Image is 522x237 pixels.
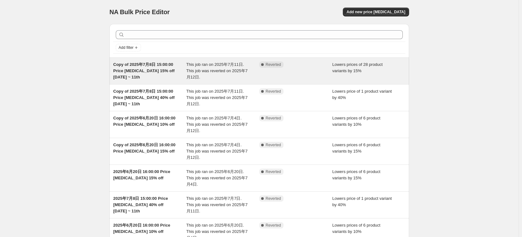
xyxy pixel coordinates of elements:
[266,89,281,94] span: Reverted
[113,196,168,213] span: 2025年7月8日 15:00:00 Price [MEDICAL_DATA] 40% off [DATE] ~ 11th
[113,116,175,127] span: Copy of 2025年6月20日 16:00:00 Price [MEDICAL_DATA] 10% off
[332,116,380,127] span: Lowers prices of 6 product variants by 10%
[113,169,170,180] span: 2025年6月20日 16:00:00 Price [MEDICAL_DATA] 15% off
[332,142,380,153] span: Lowers prices of 6 product variants by 15%
[116,44,141,51] button: Add filter
[186,89,248,106] span: This job ran on 2025年7月11日. This job was reverted on 2025年7月12日.
[113,89,175,106] span: Copy of 2025年7月8日 15:00:00 Price [MEDICAL_DATA] 40% off [DATE] ~ 11th
[347,9,405,14] span: Add new price [MEDICAL_DATA]
[186,142,248,160] span: This job ran on 2025年7月4日. This job was reverted on 2025年7月12日.
[266,116,281,121] span: Reverted
[186,196,248,213] span: This job ran on 2025年7月7日. This job was reverted on 2025年7月11日.
[332,89,392,100] span: Lowers price of 1 product variant by 40%
[266,62,281,67] span: Reverted
[186,169,248,187] span: This job ran on 2025年6月20日. This job was reverted on 2025年7月4日.
[343,8,409,16] button: Add new price [MEDICAL_DATA]
[113,62,175,79] span: Copy of 2025年7月8日 15:00:00 Price [MEDICAL_DATA] 15% off [DATE] ~ 11th
[266,142,281,147] span: Reverted
[186,116,248,133] span: This job ran on 2025年7月4日. This job was reverted on 2025年7月12日.
[332,223,380,234] span: Lowers prices of 6 product variants by 10%
[266,169,281,174] span: Reverted
[332,196,392,207] span: Lowers price of 1 product variant by 40%
[266,196,281,201] span: Reverted
[113,142,175,153] span: Copy of 2025年6月20日 16:00:00 Price [MEDICAL_DATA] 15% off
[113,223,170,234] span: 2025年6月20日 16:00:00 Price [MEDICAL_DATA] 10% off
[119,45,133,50] span: Add filter
[266,223,281,228] span: Reverted
[332,169,380,180] span: Lowers prices of 6 product variants by 15%
[332,62,383,73] span: Lowers prices of 28 product variants by 15%
[186,62,248,79] span: This job ran on 2025年7月11日. This job was reverted on 2025年7月12日.
[109,9,170,15] span: NA Bulk Price Editor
